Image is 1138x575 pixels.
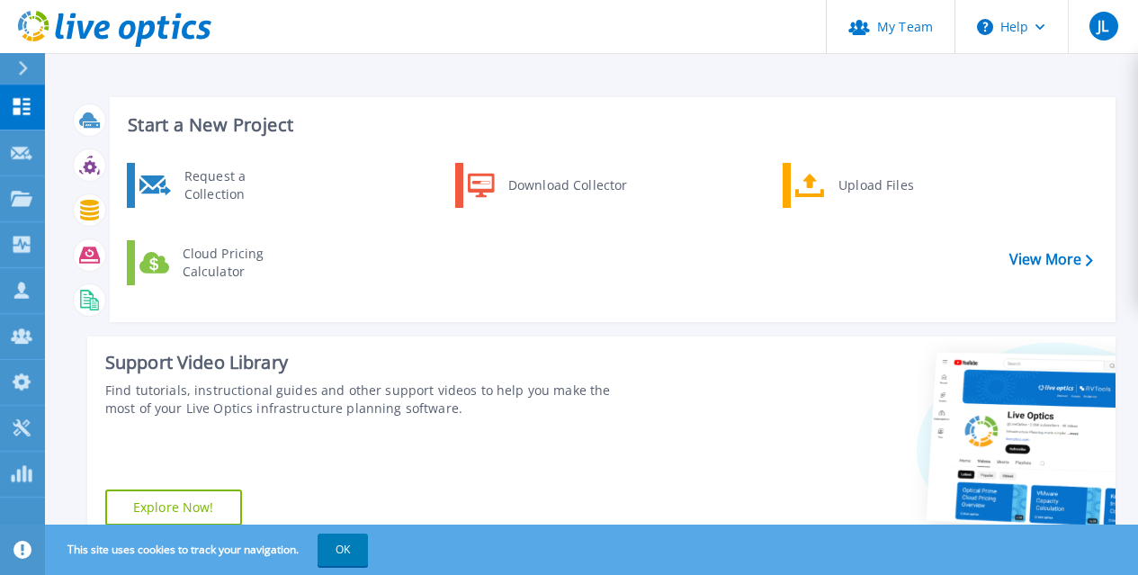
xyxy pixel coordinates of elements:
[455,163,640,208] a: Download Collector
[175,167,307,203] div: Request a Collection
[783,163,967,208] a: Upload Files
[318,534,368,566] button: OK
[174,245,307,281] div: Cloud Pricing Calculator
[127,163,311,208] a: Request a Collection
[499,167,635,203] div: Download Collector
[105,351,640,374] div: Support Video Library
[127,240,311,285] a: Cloud Pricing Calculator
[1098,19,1108,33] span: JL
[1009,251,1093,268] a: View More
[49,534,368,566] span: This site uses cookies to track your navigation.
[128,115,1092,135] h3: Start a New Project
[105,490,242,526] a: Explore Now!
[105,382,640,418] div: Find tutorials, instructional guides and other support videos to help you make the most of your L...
[829,167,963,203] div: Upload Files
